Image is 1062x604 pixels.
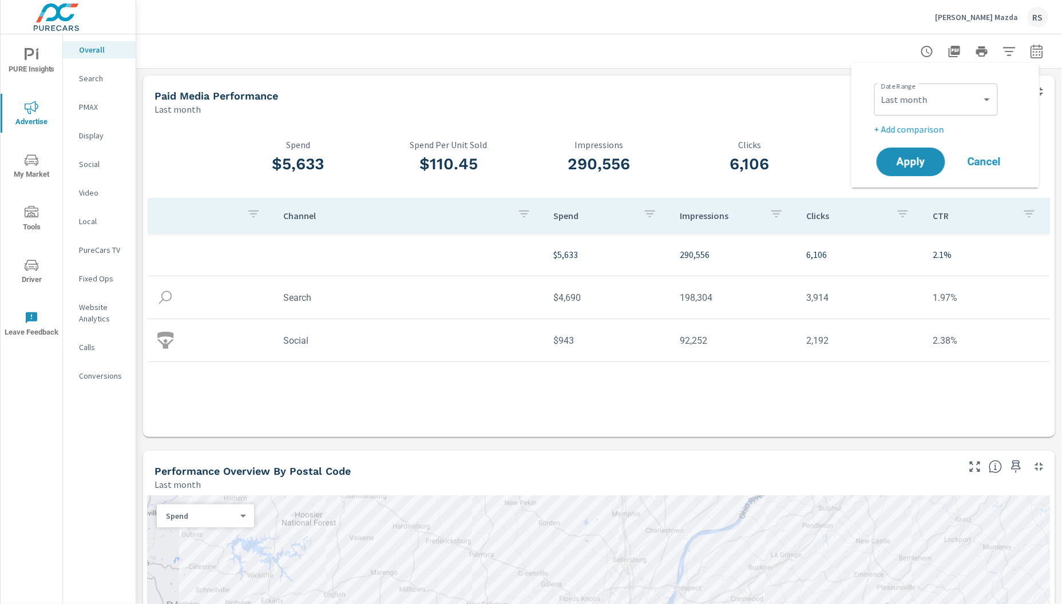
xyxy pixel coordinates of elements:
h3: 290,556 [524,154,675,174]
p: [PERSON_NAME] Mazda [936,12,1019,22]
td: 2,192 [797,326,924,355]
span: PURE Insights [4,48,59,76]
p: Video [79,187,126,198]
span: Apply [888,157,934,167]
p: Clicks [675,140,825,150]
button: Minimize Widget [1030,458,1048,476]
p: Spend [554,210,635,221]
p: CTR [933,210,1013,221]
p: CTR [825,140,976,150]
td: Social [274,326,545,355]
td: 198,304 [671,283,797,312]
p: Spend [166,511,236,521]
td: 1.97% [924,283,1050,312]
p: PMAX [79,101,126,113]
p: Impressions [524,140,675,150]
p: Conversions [79,370,126,382]
p: Clicks [806,210,887,221]
div: PureCars TV [63,241,136,259]
div: Social [63,156,136,173]
button: Cancel [950,148,1019,176]
p: Fixed Ops [79,273,126,284]
td: $4,690 [545,283,671,312]
p: Last month [154,478,201,491]
div: Spend [157,511,245,522]
div: nav menu [1,34,62,350]
h3: $5,633 [223,154,374,174]
p: 2.1% [933,248,1041,261]
div: PMAX [63,98,136,116]
span: Cancel [961,157,1007,167]
p: Local [79,216,126,227]
p: 290,556 [680,248,788,261]
span: Leave Feedback [4,311,59,339]
td: 2.38% [924,326,1050,355]
img: icon-search.svg [157,289,174,306]
p: + Add comparison [874,122,1021,136]
div: Website Analytics [63,299,136,327]
div: Calls [63,339,136,356]
h3: 6,106 [675,154,825,174]
div: Display [63,127,136,144]
p: 6,106 [806,248,914,261]
div: Local [63,213,136,230]
p: Spend Per Unit Sold [374,140,524,150]
p: Overall [79,44,126,55]
p: Website Analytics [79,301,126,324]
p: PureCars TV [79,244,126,256]
button: Print Report [970,40,993,63]
td: 3,914 [797,283,924,312]
button: "Export Report to PDF" [943,40,966,63]
h3: 2.1% [825,154,976,174]
p: Search [79,73,126,84]
div: Video [63,184,136,201]
p: $5,633 [554,248,662,261]
button: Apply [877,148,945,176]
p: Channel [283,210,508,221]
p: Display [79,130,126,141]
p: Last month [154,102,201,116]
p: Social [79,158,126,170]
p: Calls [79,341,126,353]
h3: $110.45 [374,154,524,174]
span: Advertise [4,101,59,129]
td: 92,252 [671,326,797,355]
span: My Market [4,153,59,181]
span: Save this to your personalized report [1007,458,1025,476]
p: Spend [223,140,374,150]
img: icon-social.svg [157,332,174,349]
button: Minimize Widget [1030,82,1048,101]
div: RS [1028,7,1048,27]
button: Make Fullscreen [966,458,984,476]
span: Tools [4,206,59,234]
td: Search [274,283,545,312]
p: Impressions [680,210,760,221]
div: Overall [63,41,136,58]
span: Driver [4,259,59,287]
h5: Performance Overview By Postal Code [154,465,351,477]
td: $943 [545,326,671,355]
span: Understand performance data by postal code. Individual postal codes can be selected and expanded ... [989,460,1002,474]
h5: Paid Media Performance [154,90,278,102]
div: Search [63,70,136,87]
div: Conversions [63,367,136,384]
div: Fixed Ops [63,270,136,287]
